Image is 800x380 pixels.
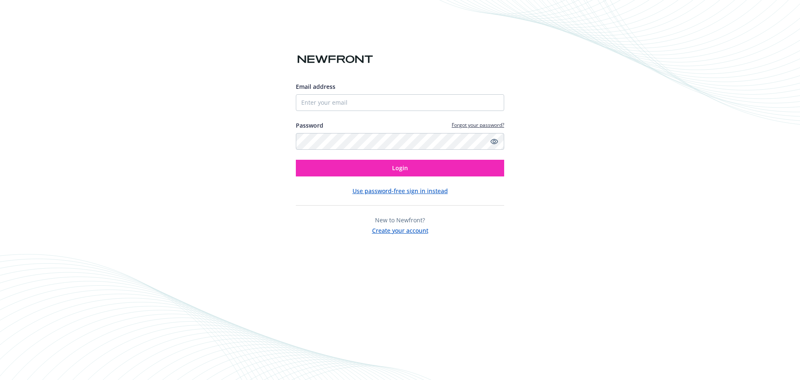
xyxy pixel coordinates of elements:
[372,224,428,235] button: Create your account
[296,121,323,130] label: Password
[296,133,504,150] input: Enter your password
[452,121,504,128] a: Forgot your password?
[296,160,504,176] button: Login
[296,52,375,67] img: Newfront logo
[296,94,504,111] input: Enter your email
[392,164,408,172] span: Login
[352,186,448,195] button: Use password-free sign in instead
[489,136,499,146] a: Show password
[296,83,335,91] span: Email address
[375,216,425,224] span: New to Newfront?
